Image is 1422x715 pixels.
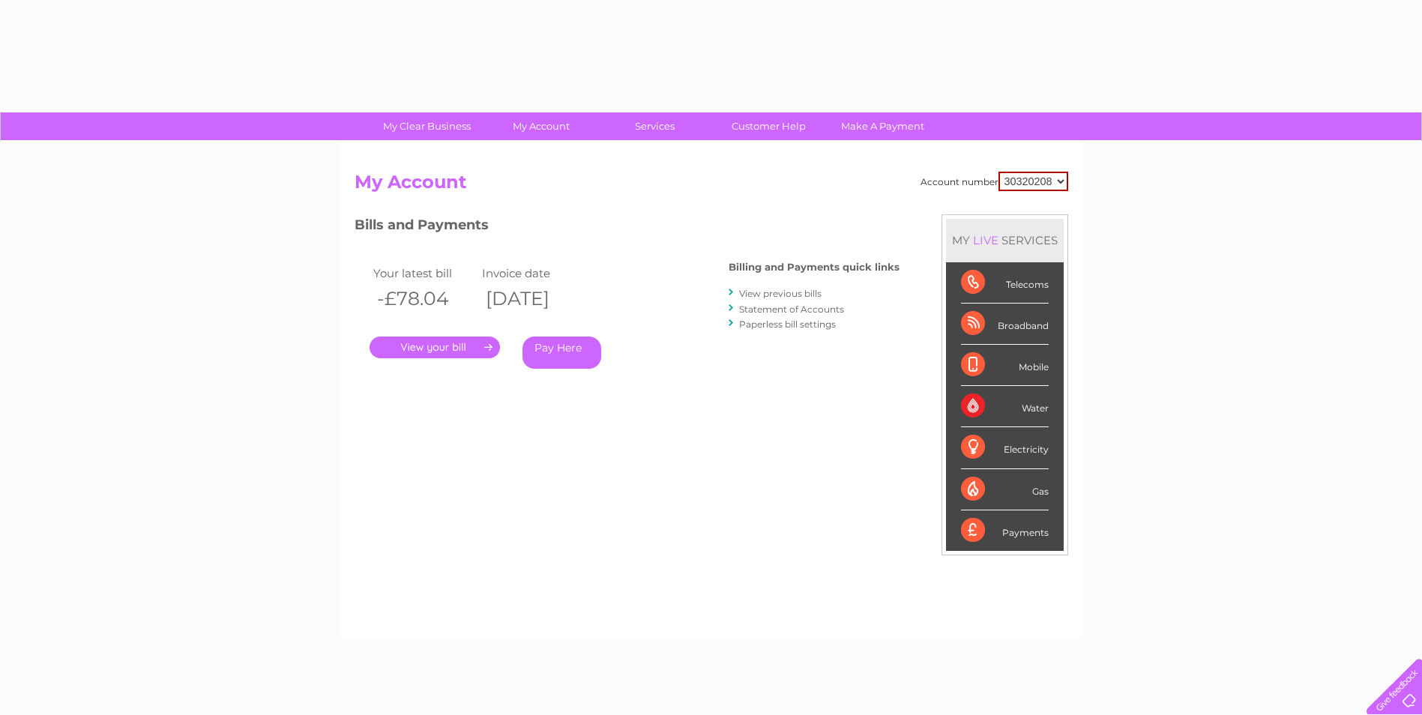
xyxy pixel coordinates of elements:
a: Make A Payment [821,112,945,140]
div: Account number [921,172,1068,191]
h4: Billing and Payments quick links [729,262,900,273]
a: . [370,337,500,358]
div: Payments [961,510,1049,551]
div: LIVE [970,233,1001,247]
h3: Bills and Payments [355,214,900,241]
div: Gas [961,469,1049,510]
div: Water [961,386,1049,427]
th: -£78.04 [370,283,478,314]
a: Pay Here [522,337,601,369]
th: [DATE] [478,283,587,314]
div: MY SERVICES [946,219,1064,262]
td: Your latest bill [370,263,478,283]
h2: My Account [355,172,1068,200]
td: Invoice date [478,263,587,283]
a: View previous bills [739,288,822,299]
a: Customer Help [707,112,831,140]
div: Broadband [961,304,1049,345]
div: Mobile [961,345,1049,386]
a: Paperless bill settings [739,319,836,330]
a: Statement of Accounts [739,304,844,315]
a: Services [593,112,717,140]
a: My Account [479,112,603,140]
div: Telecoms [961,262,1049,304]
a: My Clear Business [365,112,489,140]
div: Electricity [961,427,1049,468]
